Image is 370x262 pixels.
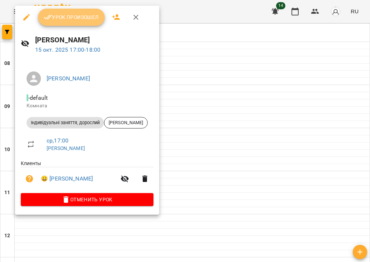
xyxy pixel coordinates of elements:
span: [PERSON_NAME] [104,120,147,126]
a: [PERSON_NAME] [47,145,85,151]
button: Урок произошел [38,9,105,26]
span: - default [27,94,49,101]
span: Індивідуальні заняття, дорослий [27,120,104,126]
div: [PERSON_NAME] [104,117,148,128]
ul: Клиенты [21,160,153,193]
span: Отменить Урок [27,195,148,204]
a: 😀 [PERSON_NAME] [41,174,93,183]
button: Визит пока не оплачен. Добавить оплату? [21,170,38,187]
button: Отменить Урок [21,193,153,206]
a: 15 окт. 2025 17:00-18:00 [35,46,101,53]
a: [PERSON_NAME] [47,75,90,82]
h6: [PERSON_NAME] [35,34,153,46]
a: ср , 17:00 [47,137,68,144]
p: Комната [27,102,148,109]
span: Урок произошел [44,13,99,22]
